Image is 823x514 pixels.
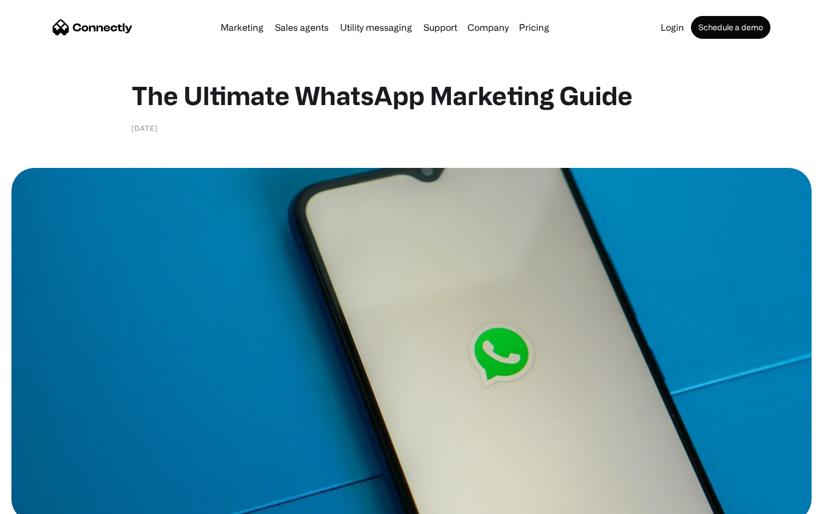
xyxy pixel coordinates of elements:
[23,494,69,510] ul: Language list
[468,19,509,35] div: Company
[131,80,692,111] h1: The Ultimate WhatsApp Marketing Guide
[514,23,554,32] a: Pricing
[656,23,689,32] a: Login
[216,23,268,32] a: Marketing
[335,23,417,32] a: Utility messaging
[270,23,333,32] a: Sales agents
[11,494,69,510] aside: Language selected: English
[131,122,158,134] div: [DATE]
[419,23,462,32] a: Support
[691,16,770,39] a: Schedule a demo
